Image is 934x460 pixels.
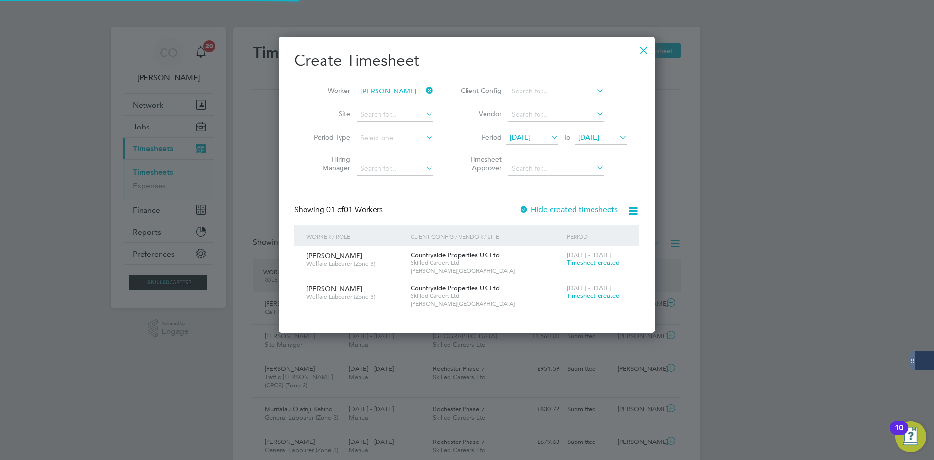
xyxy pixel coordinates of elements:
span: [PERSON_NAME] [306,284,362,293]
div: Client Config / Vendor / Site [408,225,564,247]
label: Period Type [306,133,350,142]
span: [DATE] [578,133,599,142]
span: Welfare Labourer (Zone 3) [306,293,403,301]
input: Search for... [357,162,433,176]
label: Hiring Manager [306,155,350,172]
span: [DATE] - [DATE] [567,251,611,259]
span: [DATE] [510,133,531,142]
span: [PERSON_NAME] [306,251,362,260]
label: Vendor [458,110,502,118]
input: Search for... [508,108,604,122]
span: Countryside Properties UK Ltd [411,284,500,292]
label: Hide created timesheets [519,205,618,215]
button: Open Resource Center, 10 new notifications [895,421,926,452]
span: 01 Workers [326,205,383,215]
span: 01 of [326,205,344,215]
input: Search for... [357,85,433,98]
span: To [560,131,573,144]
span: [DATE] - [DATE] [567,284,611,292]
input: Select one [357,131,433,145]
label: Worker [306,86,350,95]
label: Timesheet Approver [458,155,502,172]
input: Search for... [357,108,433,122]
label: Period [458,133,502,142]
span: Timesheet created [567,292,620,300]
span: Welfare Labourer (Zone 3) [306,260,403,268]
input: Search for... [508,85,604,98]
label: Client Config [458,86,502,95]
span: Timesheet created [567,258,620,267]
div: Worker / Role [304,225,408,247]
label: Site [306,110,350,118]
div: 10 [895,428,903,441]
span: [PERSON_NAME][GEOGRAPHIC_DATA] [411,300,562,308]
div: Showing [294,205,385,215]
span: [PERSON_NAME][GEOGRAPHIC_DATA] [411,267,562,275]
h2: Create Timesheet [294,51,639,71]
span: Countryside Properties UK Ltd [411,251,500,259]
div: Period [564,225,629,247]
input: Search for... [508,162,604,176]
span: Skilled Careers Ltd [411,259,562,267]
span: Skilled Careers Ltd [411,292,562,300]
